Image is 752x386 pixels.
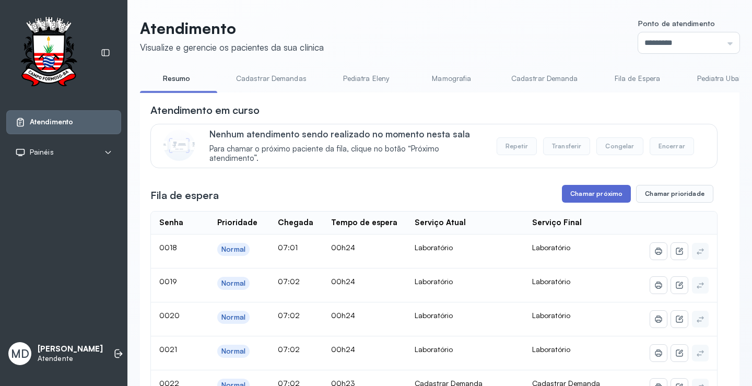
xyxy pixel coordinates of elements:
[415,243,515,252] div: Laboratório
[221,279,245,288] div: Normal
[415,277,515,286] div: Laboratório
[331,243,355,252] span: 00h24
[278,345,300,354] span: 07:02
[415,345,515,354] div: Laboratório
[30,148,54,157] span: Painéis
[497,137,537,155] button: Repetir
[331,345,355,354] span: 00h24
[330,70,403,87] a: Pediatra Eleny
[159,345,177,354] span: 0021
[226,70,317,87] a: Cadastrar Demandas
[532,345,570,354] span: Laboratório
[15,117,112,127] a: Atendimento
[159,218,183,228] div: Senha
[562,185,631,203] button: Chamar próximo
[38,344,103,354] p: [PERSON_NAME]
[209,128,486,139] p: Nenhum atendimento sendo realizado no momento nesta sala
[209,144,486,164] span: Para chamar o próximo paciente da fila, clique no botão “Próximo atendimento”.
[38,354,103,363] p: Atendente
[278,218,313,228] div: Chegada
[543,137,591,155] button: Transferir
[278,311,300,320] span: 07:02
[221,313,245,322] div: Normal
[159,277,177,286] span: 0019
[331,218,397,228] div: Tempo de espera
[140,19,324,38] p: Atendimento
[532,218,582,228] div: Serviço Final
[221,245,245,254] div: Normal
[601,70,674,87] a: Fila de Espera
[278,277,300,286] span: 07:02
[159,243,177,252] span: 0018
[221,347,245,356] div: Normal
[532,277,570,286] span: Laboratório
[278,243,298,252] span: 07:01
[150,103,260,118] h3: Atendimento em curso
[159,311,180,320] span: 0020
[331,311,355,320] span: 00h24
[532,243,570,252] span: Laboratório
[415,218,466,228] div: Serviço Atual
[150,188,219,203] h3: Fila de espera
[217,218,257,228] div: Prioridade
[650,137,694,155] button: Encerrar
[501,70,589,87] a: Cadastrar Demanda
[331,277,355,286] span: 00h24
[11,17,86,89] img: Logotipo do estabelecimento
[638,19,715,28] span: Ponto de atendimento
[636,185,713,203] button: Chamar prioridade
[140,70,213,87] a: Resumo
[532,311,570,320] span: Laboratório
[140,42,324,53] div: Visualize e gerencie os pacientes da sua clínica
[415,70,488,87] a: Mamografia
[596,137,643,155] button: Congelar
[415,311,515,320] div: Laboratório
[30,118,73,126] span: Atendimento
[163,130,195,161] img: Imagem de CalloutCard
